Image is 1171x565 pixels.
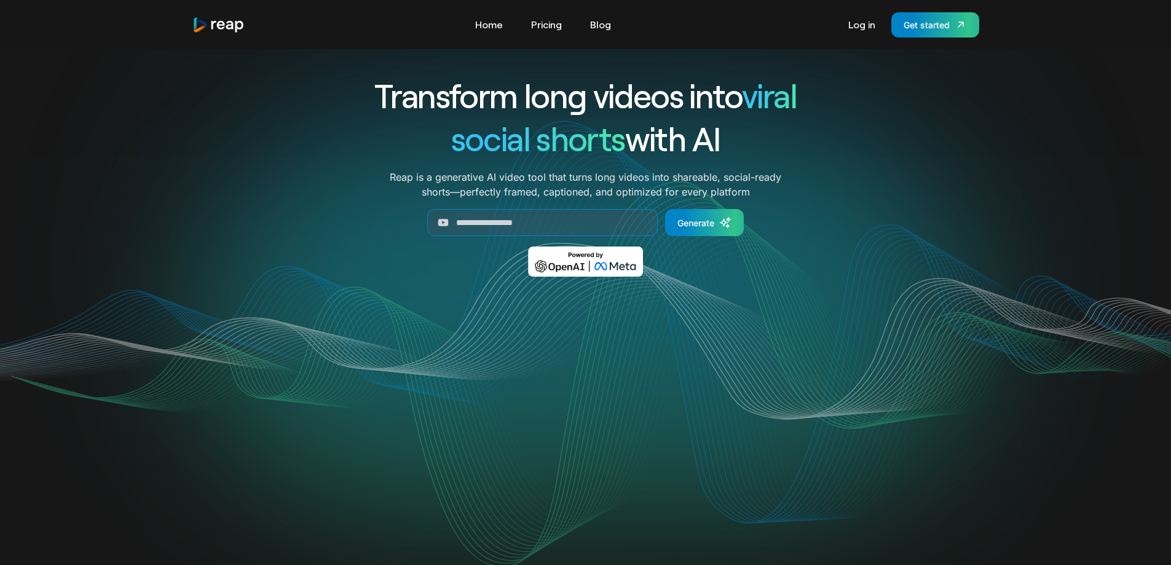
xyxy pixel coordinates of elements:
[330,74,842,117] h1: Transform long videos into
[330,209,842,236] form: Generate Form
[677,216,714,229] div: Generate
[665,209,744,236] a: Generate
[451,118,625,158] span: social shorts
[528,247,643,277] img: Powered by OpenAI & Meta
[469,15,509,34] a: Home
[330,117,842,160] h1: with AI
[192,17,245,33] a: home
[891,12,979,38] a: Get started
[525,15,568,34] a: Pricing
[742,75,797,115] span: viral
[904,18,950,31] div: Get started
[192,17,245,33] img: reap logo
[338,294,833,542] video: Your browser does not support the video tag.
[390,170,781,199] p: Reap is a generative AI video tool that turns long videos into shareable, social-ready shorts—per...
[584,15,617,34] a: Blog
[842,15,881,34] a: Log in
